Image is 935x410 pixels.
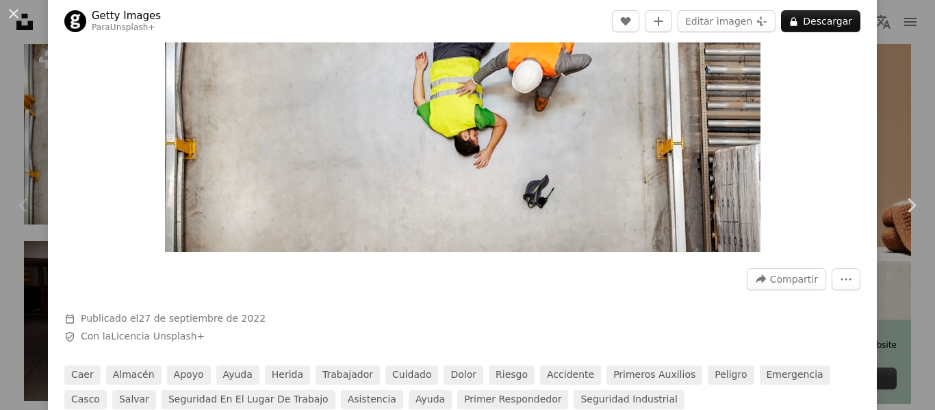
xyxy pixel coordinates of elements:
[645,10,672,32] button: Añade a la colección
[81,313,266,324] span: Publicado el
[770,269,818,290] span: Compartir
[612,10,639,32] button: Me gusta
[112,390,156,409] a: salvar
[64,10,86,32] img: Ve al perfil de Getty Images
[540,366,601,385] a: accidente
[64,390,107,409] a: Casco
[708,366,754,385] a: peligro
[341,390,403,409] a: asistencia
[678,10,776,32] button: Editar imagen
[409,390,452,409] a: ayuda
[216,366,259,385] a: Ayuda
[316,366,380,385] a: trabajador
[106,366,162,385] a: almacén
[138,313,266,324] time: 27 de septiembre de 2022, 13:11:50 GMT-5
[167,366,211,385] a: apoyo
[64,366,101,385] a: caer
[265,366,310,385] a: Herida
[781,10,860,32] button: Descargar
[457,390,568,409] a: primer respondedor
[606,366,702,385] a: primeros auxilios
[385,366,438,385] a: cuidado
[832,268,860,290] button: Más acciones
[747,268,826,290] button: Compartir esta imagen
[444,366,483,385] a: Dolor
[162,390,335,409] a: Seguridad en el lugar de trabajo
[887,140,935,271] a: Siguiente
[110,23,155,32] a: Unsplash+
[489,366,535,385] a: riesgo
[760,366,830,385] a: Emergencia
[111,331,205,342] a: Licencia Unsplash+
[92,9,161,23] a: Getty Images
[81,330,205,344] span: Con la
[574,390,684,409] a: Seguridad industrial
[92,23,161,34] div: Para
